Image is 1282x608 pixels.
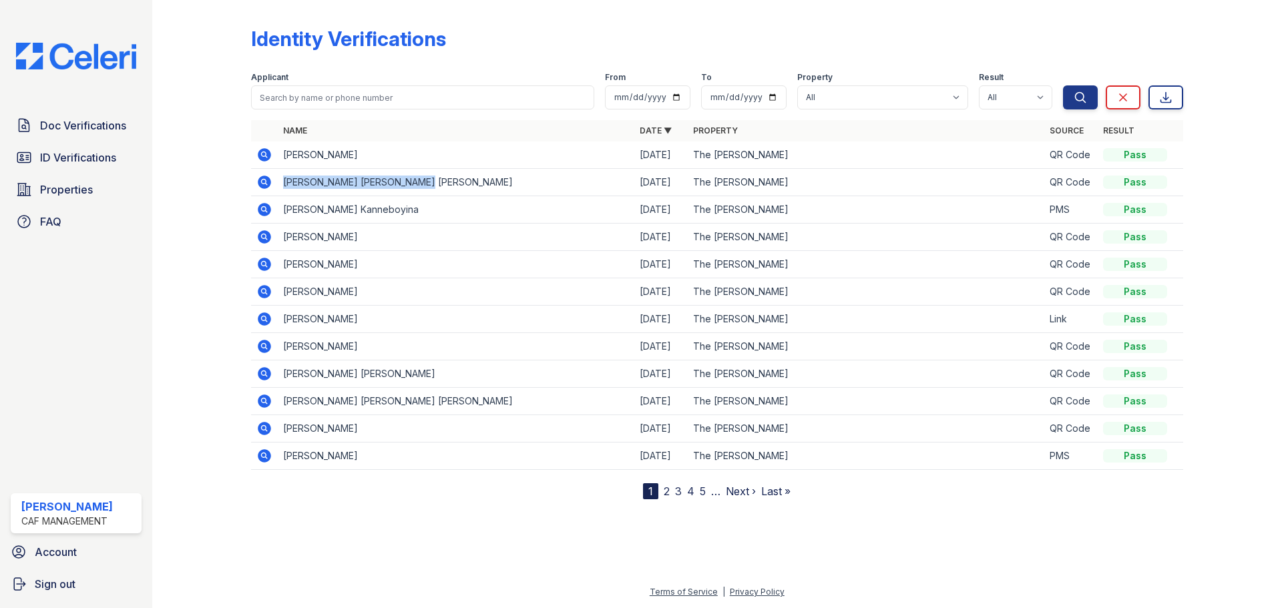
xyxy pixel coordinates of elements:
[634,333,688,360] td: [DATE]
[664,485,670,498] a: 2
[1103,449,1167,463] div: Pass
[278,141,634,169] td: [PERSON_NAME]
[687,485,694,498] a: 4
[1044,169,1098,196] td: QR Code
[278,306,634,333] td: [PERSON_NAME]
[634,169,688,196] td: [DATE]
[278,415,634,442] td: [PERSON_NAME]
[1044,442,1098,470] td: PMS
[634,415,688,442] td: [DATE]
[278,251,634,278] td: [PERSON_NAME]
[688,360,1044,388] td: The [PERSON_NAME]
[1103,230,1167,244] div: Pass
[1103,312,1167,326] div: Pass
[634,224,688,251] td: [DATE]
[688,251,1044,278] td: The [PERSON_NAME]
[688,196,1044,224] td: The [PERSON_NAME]
[634,360,688,388] td: [DATE]
[688,306,1044,333] td: The [PERSON_NAME]
[40,214,61,230] span: FAQ
[701,72,712,83] label: To
[634,251,688,278] td: [DATE]
[1103,125,1134,135] a: Result
[634,141,688,169] td: [DATE]
[251,85,594,109] input: Search by name or phone number
[283,125,307,135] a: Name
[278,224,634,251] td: [PERSON_NAME]
[278,360,634,388] td: [PERSON_NAME] [PERSON_NAME]
[722,587,725,597] div: |
[711,483,720,499] span: …
[5,539,147,565] a: Account
[726,485,756,498] a: Next ›
[688,442,1044,470] td: The [PERSON_NAME]
[1044,278,1098,306] td: QR Code
[40,149,116,166] span: ID Verifications
[1044,415,1098,442] td: QR Code
[693,125,738,135] a: Property
[1103,367,1167,380] div: Pass
[688,141,1044,169] td: The [PERSON_NAME]
[1103,422,1167,435] div: Pass
[1103,176,1167,189] div: Pass
[40,182,93,198] span: Properties
[634,388,688,415] td: [DATE]
[700,485,706,498] a: 5
[688,169,1044,196] td: The [PERSON_NAME]
[1044,388,1098,415] td: QR Code
[1044,141,1098,169] td: QR Code
[278,333,634,360] td: [PERSON_NAME]
[761,485,791,498] a: Last »
[688,388,1044,415] td: The [PERSON_NAME]
[278,388,634,415] td: [PERSON_NAME] [PERSON_NAME] [PERSON_NAME]
[634,278,688,306] td: [DATE]
[1103,203,1167,216] div: Pass
[1044,196,1098,224] td: PMS
[634,442,688,470] td: [DATE]
[979,72,1004,83] label: Result
[688,415,1044,442] td: The [PERSON_NAME]
[40,117,126,133] span: Doc Verifications
[5,43,147,69] img: CE_Logo_Blue-a8612792a0a2168367f1c8372b55b34899dd931a85d93a1a3d3e32e68fde9ad4.png
[278,169,634,196] td: [PERSON_NAME] [PERSON_NAME] [PERSON_NAME]
[1050,125,1084,135] a: Source
[688,224,1044,251] td: The [PERSON_NAME]
[1103,258,1167,271] div: Pass
[650,587,718,597] a: Terms of Service
[21,499,113,515] div: [PERSON_NAME]
[278,196,634,224] td: [PERSON_NAME] Kanneboyina
[1103,340,1167,353] div: Pass
[11,208,142,235] a: FAQ
[797,72,833,83] label: Property
[634,196,688,224] td: [DATE]
[1044,224,1098,251] td: QR Code
[11,144,142,171] a: ID Verifications
[278,278,634,306] td: [PERSON_NAME]
[688,333,1044,360] td: The [PERSON_NAME]
[1103,285,1167,298] div: Pass
[35,544,77,560] span: Account
[1103,394,1167,408] div: Pass
[643,483,658,499] div: 1
[730,587,785,597] a: Privacy Policy
[675,485,682,498] a: 3
[1044,251,1098,278] td: QR Code
[21,515,113,528] div: CAF Management
[1103,148,1167,162] div: Pass
[640,125,672,135] a: Date ▼
[1044,360,1098,388] td: QR Code
[605,72,626,83] label: From
[1044,306,1098,333] td: Link
[1044,333,1098,360] td: QR Code
[11,176,142,203] a: Properties
[251,72,288,83] label: Applicant
[688,278,1044,306] td: The [PERSON_NAME]
[278,442,634,470] td: [PERSON_NAME]
[35,576,75,592] span: Sign out
[251,27,446,51] div: Identity Verifications
[634,306,688,333] td: [DATE]
[5,571,147,597] a: Sign out
[11,112,142,139] a: Doc Verifications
